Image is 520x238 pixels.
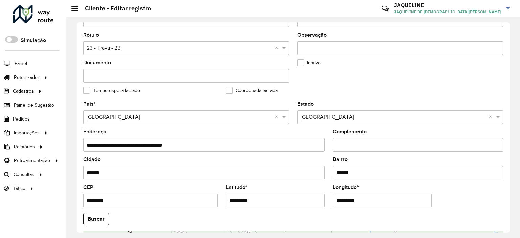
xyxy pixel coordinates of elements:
[297,31,327,39] label: Observação
[14,143,35,150] span: Relatórios
[83,100,96,108] label: País
[83,155,101,164] label: Cidade
[333,128,367,136] label: Complemento
[13,185,25,192] span: Tático
[297,59,321,66] label: Inativo
[394,2,501,8] h3: JAQUELINE
[83,183,93,191] label: CEP
[83,128,106,136] label: Endereço
[83,87,140,94] label: Tempo espera lacrado
[83,31,99,39] label: Rótulo
[83,213,109,225] button: Buscar
[78,5,151,12] h2: Cliente - Editar registro
[15,60,27,67] span: Painel
[489,113,495,121] span: Clear all
[378,1,392,16] a: Contato Rápido
[275,44,281,52] span: Clear all
[14,129,40,136] span: Importações
[14,74,39,81] span: Roteirizador
[275,113,281,121] span: Clear all
[333,183,359,191] label: Longitude
[333,155,348,164] label: Bairro
[83,59,111,67] label: Documento
[21,36,46,44] label: Simulação
[14,157,50,164] span: Retroalimentação
[226,183,247,191] label: Latitude
[13,115,30,123] span: Pedidos
[394,9,501,15] span: JAQUELINE DE [DEMOGRAPHIC_DATA][PERSON_NAME]
[14,171,34,178] span: Consultas
[297,100,314,108] label: Estado
[14,102,54,109] span: Painel de Sugestão
[226,87,278,94] label: Coordenada lacrada
[13,88,34,95] span: Cadastros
